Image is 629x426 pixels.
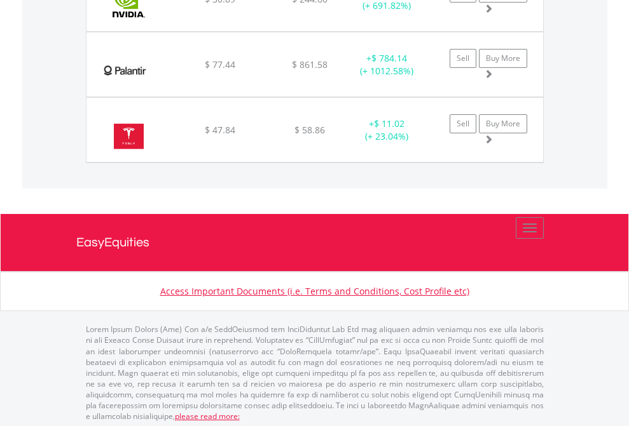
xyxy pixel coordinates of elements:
[347,52,427,77] div: + (+ 1012.58%)
[160,285,469,297] a: Access Important Documents (i.e. Terms and Conditions, Cost Profile etc)
[450,114,476,133] a: Sell
[479,49,527,68] a: Buy More
[347,117,427,143] div: + (+ 23.04%)
[292,58,328,70] span: $ 861.58
[93,48,157,93] img: EQU.US.PLTR.png
[294,124,325,136] span: $ 58.86
[93,114,165,159] img: EQU.US.TSLA.png
[371,52,407,64] span: $ 784.14
[374,117,404,130] span: $ 11.02
[450,49,476,68] a: Sell
[205,124,235,136] span: $ 47.84
[86,324,544,422] p: Lorem Ipsum Dolors (Ame) Con a/e SeddOeiusmod tem InciDiduntut Lab Etd mag aliquaen admin veniamq...
[479,114,527,133] a: Buy More
[205,58,235,70] span: $ 77.44
[175,411,240,422] a: please read more:
[76,214,553,271] a: EasyEquities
